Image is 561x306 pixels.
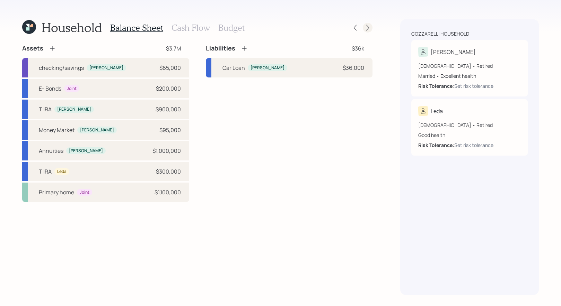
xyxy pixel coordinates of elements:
div: $36k [352,44,364,53]
div: $1,000,000 [152,147,181,155]
div: Married • Excellent health [418,72,521,80]
div: [DEMOGRAPHIC_DATA] • Retired [418,121,521,129]
div: $1,100,000 [155,188,181,196]
div: $65,000 [159,64,181,72]
h3: Balance Sheet [110,23,163,33]
div: Money Market [39,126,74,134]
h4: Liabilities [206,45,235,52]
div: [PERSON_NAME] [251,65,284,71]
div: Set risk tolerance [454,141,493,149]
div: $36,000 [343,64,364,72]
div: $3.7M [166,44,181,53]
div: Good health [418,131,521,139]
div: [PERSON_NAME] [431,48,476,56]
div: Set risk tolerance [454,82,493,90]
div: Primary home [39,188,74,196]
h1: Household [42,20,102,35]
div: T IRA [39,105,52,113]
div: E- Bonds [39,84,61,93]
div: Joint [80,189,89,195]
div: Joint [67,86,77,92]
b: Risk Tolerance: [418,83,454,89]
div: [PERSON_NAME] [57,106,91,112]
div: $900,000 [156,105,181,113]
b: Risk Tolerance: [418,142,454,148]
div: Leda [431,107,443,115]
div: $95,000 [159,126,181,134]
div: [PERSON_NAME] [69,148,103,154]
div: T IRA [39,167,52,176]
div: [DEMOGRAPHIC_DATA] • Retired [418,62,521,69]
div: Annuities [39,147,63,155]
div: checking/savings [39,64,84,72]
div: [PERSON_NAME] [80,127,114,133]
div: Leda [57,169,67,175]
div: Car Loan [222,64,245,72]
div: $200,000 [156,84,181,93]
div: [PERSON_NAME] [89,65,123,71]
h3: Budget [218,23,245,33]
div: $300,000 [156,167,181,176]
h4: Assets [22,45,43,52]
div: Cozzarelli household [411,30,469,37]
h3: Cash Flow [172,23,210,33]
